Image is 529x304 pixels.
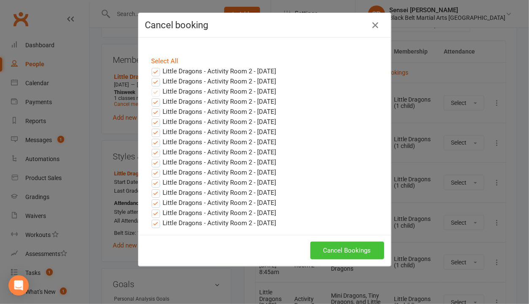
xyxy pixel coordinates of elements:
div: Open Intercom Messenger [8,275,29,296]
label: Little Dragons - Activity Room 2 - [DATE] [152,117,277,127]
label: Little Dragons - Activity Room 2 - [DATE] [152,178,277,188]
label: Little Dragons - Activity Room 2 - [DATE] [152,127,277,137]
label: Little Dragons - Activity Room 2 - [DATE] [152,76,277,86]
label: Little Dragons - Activity Room 2 - [DATE] [152,198,277,208]
label: Little Dragons - Activity Room 2 - [DATE] [152,218,277,228]
label: Little Dragons - Activity Room 2 - [DATE] [152,97,277,107]
label: Little Dragons - Activity Room 2 - [DATE] [152,86,277,97]
label: Little Dragons - Activity Room 2 - [DATE] [152,147,277,157]
label: Little Dragons - Activity Room 2 - [DATE] [152,208,277,218]
h4: Cancel booking [145,20,384,30]
a: Select All [152,57,179,65]
label: Little Dragons - Activity Room 2 - [DATE] [152,167,277,178]
label: Little Dragons - Activity Room 2 - [DATE] [152,188,277,198]
label: Little Dragons - Activity Room 2 - [DATE] [152,157,277,167]
label: Little Dragons - Activity Room 2 - [DATE] [152,137,277,147]
label: Little Dragons - Activity Room 2 - [DATE] [152,66,277,76]
label: Little Dragons - Activity Room 2 - [DATE] [152,107,277,117]
button: Close [369,19,383,32]
button: Cancel Bookings [310,242,384,259]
